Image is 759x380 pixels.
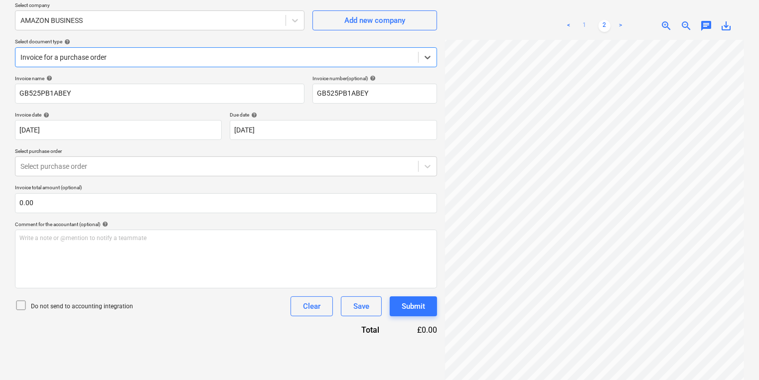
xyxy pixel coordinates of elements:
div: Invoice name [15,75,304,82]
div: Due date [230,112,437,118]
span: help [368,75,376,81]
a: Page 1 [579,20,591,32]
input: Invoice total amount (optional) [15,193,437,213]
div: Select document type [15,38,437,45]
span: zoom_in [660,20,672,32]
p: Do not send to accounting integration [31,302,133,311]
span: help [44,75,52,81]
span: chat [700,20,712,32]
a: Next page [614,20,626,32]
div: Invoice date [15,112,222,118]
div: Total [307,324,395,336]
a: Page 2 is your current page [599,20,610,32]
span: save_alt [720,20,732,32]
div: Add new company [344,14,405,27]
span: help [100,221,108,227]
input: Invoice number [312,84,437,104]
div: Save [353,300,369,313]
input: Invoice name [15,84,304,104]
button: Clear [291,296,333,316]
p: Select purchase order [15,148,437,156]
input: Due date not specified [230,120,437,140]
button: Submit [390,296,437,316]
p: Invoice total amount (optional) [15,184,437,193]
span: help [41,112,49,118]
div: Comment for the accountant (optional) [15,221,437,228]
span: help [249,112,257,118]
p: Select company [15,2,304,10]
a: Previous page [563,20,575,32]
button: Add new company [312,10,437,30]
iframe: Chat Widget [709,332,759,380]
button: Save [341,296,382,316]
div: Clear [303,300,320,313]
div: £0.00 [395,324,437,336]
div: Invoice number (optional) [312,75,437,82]
div: Submit [402,300,425,313]
span: help [62,39,70,45]
input: Invoice date not specified [15,120,222,140]
span: zoom_out [680,20,692,32]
